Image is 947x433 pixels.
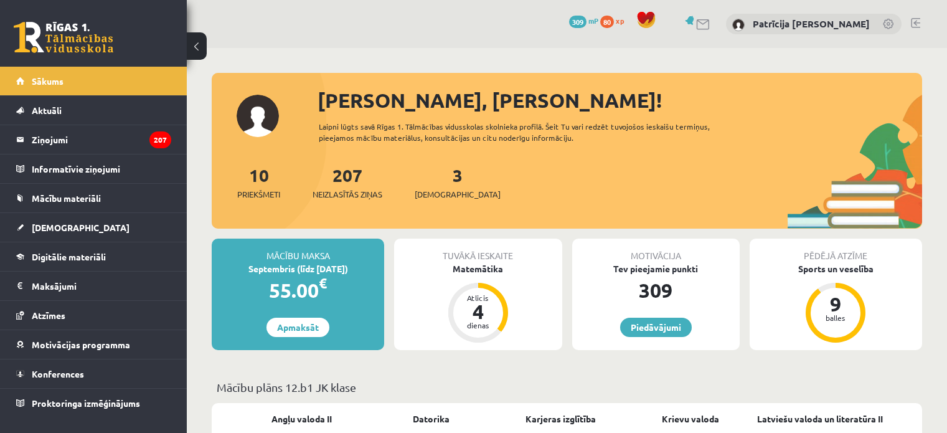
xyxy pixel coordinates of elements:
[600,16,630,26] a: 80 xp
[266,318,329,337] a: Apmaksāt
[16,389,171,417] a: Proktoringa izmēģinājums
[14,22,113,53] a: Rīgas 1. Tālmācības vidusskola
[569,16,598,26] a: 309 mP
[620,318,692,337] a: Piedāvājumi
[572,239,740,262] div: Motivācija
[732,19,745,31] img: Patrīcija Paula Ezeriņa
[16,67,171,95] a: Sākums
[525,412,596,426] a: Karjeras izglītība
[616,16,624,26] span: xp
[817,294,854,314] div: 9
[32,75,64,87] span: Sākums
[32,125,171,154] legend: Ziņojumi
[572,275,740,305] div: 309
[415,188,501,201] span: [DEMOGRAPHIC_DATA]
[459,302,497,321] div: 4
[753,17,870,30] a: Patrīcija [PERSON_NAME]
[415,164,501,201] a: 3[DEMOGRAPHIC_DATA]
[16,301,171,330] a: Atzīmes
[750,262,922,345] a: Sports un veselība 9 balles
[600,16,614,28] span: 80
[149,131,171,148] i: 207
[32,397,140,409] span: Proktoringa izmēģinājums
[394,262,562,275] div: Matemātika
[237,164,280,201] a: 10Priekšmeti
[459,294,497,302] div: Atlicis
[16,184,171,212] a: Mācību materiāli
[662,412,719,426] a: Krievu valoda
[212,275,384,305] div: 55.00
[32,272,171,300] legend: Maksājumi
[16,242,171,271] a: Digitālie materiāli
[16,272,171,300] a: Maksājumi
[750,239,922,262] div: Pēdējā atzīme
[237,188,280,201] span: Priekšmeti
[394,262,562,345] a: Matemātika Atlicis 4 dienas
[313,164,382,201] a: 207Neizlasītās ziņas
[16,155,171,183] a: Informatīvie ziņojumi
[32,339,130,350] span: Motivācijas programma
[32,193,101,204] span: Mācību materiāli
[32,251,106,262] span: Digitālie materiāli
[16,330,171,359] a: Motivācijas programma
[572,262,740,275] div: Tev pieejamie punkti
[588,16,598,26] span: mP
[32,105,62,116] span: Aktuāli
[16,213,171,242] a: [DEMOGRAPHIC_DATA]
[16,125,171,154] a: Ziņojumi207
[212,239,384,262] div: Mācību maksa
[217,379,917,396] p: Mācību plāns 12.b1 JK klase
[16,359,171,388] a: Konferences
[32,155,171,183] legend: Informatīvie ziņojumi
[413,412,450,426] a: Datorika
[750,262,922,275] div: Sports un veselība
[32,310,65,321] span: Atzīmes
[212,262,384,275] div: Septembris (līdz [DATE])
[319,274,327,292] span: €
[32,222,130,233] span: [DEMOGRAPHIC_DATA]
[569,16,587,28] span: 309
[319,121,745,143] div: Laipni lūgts savā Rīgas 1. Tālmācības vidusskolas skolnieka profilā. Šeit Tu vari redzēt tuvojošo...
[394,239,562,262] div: Tuvākā ieskaite
[16,96,171,125] a: Aktuāli
[318,85,922,115] div: [PERSON_NAME], [PERSON_NAME]!
[313,188,382,201] span: Neizlasītās ziņas
[459,321,497,329] div: dienas
[32,368,84,379] span: Konferences
[817,314,854,321] div: balles
[757,412,883,426] a: Latviešu valoda un literatūra II
[271,412,332,426] a: Angļu valoda II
